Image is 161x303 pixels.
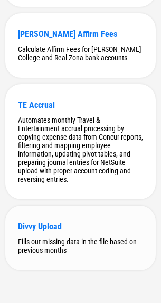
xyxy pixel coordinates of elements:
div: Fills out missing data in the file based on previous months [18,237,143,254]
div: [PERSON_NAME] Affirm Fees [18,29,143,39]
div: Divvy Upload [18,222,143,232]
div: Calculate Affirm Fees for [PERSON_NAME] College and Real Zona bank accounts [18,45,143,62]
div: TE Accrual [18,100,143,110]
div: Automates monthly Travel & Entertainment accrual processing by copying expense data from Concur r... [18,116,143,183]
